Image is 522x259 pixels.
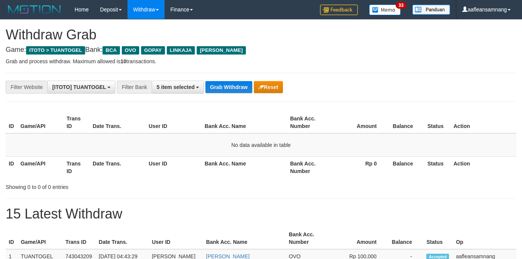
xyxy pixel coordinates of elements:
th: Trans ID [62,228,96,249]
div: Filter Website [6,81,47,94]
h1: 15 Latest Withdraw [6,206,516,222]
button: [ITOTO] TUANTOGEL [47,81,115,94]
th: Status [424,112,451,133]
th: Date Trans. [96,228,149,249]
div: Showing 0 to 0 of 0 entries [6,180,212,191]
th: Date Trans. [90,112,146,133]
span: LINKAJA [167,46,195,55]
h4: Game: Bank: [6,46,516,54]
th: Status [423,228,453,249]
span: ITOTO > TUANTOGEL [26,46,85,55]
th: Bank Acc. Name [202,156,287,178]
img: MOTION_logo.png [6,4,63,15]
th: Date Trans. [90,156,146,178]
th: Action [451,156,516,178]
th: Bank Acc. Number [287,112,333,133]
th: Action [451,112,516,133]
th: User ID [146,156,202,178]
th: Balance [388,156,424,178]
th: Status [424,156,451,178]
th: ID [6,156,17,178]
div: Filter Bank [117,81,152,94]
th: Bank Acc. Number [287,156,333,178]
th: Amount [336,228,388,249]
span: BCA [103,46,120,55]
span: 5 item selected [157,84,194,90]
th: ID [6,228,18,249]
th: Balance [388,228,424,249]
span: OVO [122,46,139,55]
th: Game/API [18,228,62,249]
th: User ID [149,228,203,249]
th: Bank Acc. Number [286,228,335,249]
button: Grab Withdraw [205,81,252,93]
th: Amount [333,112,388,133]
img: Button%20Memo.svg [369,5,401,15]
img: panduan.png [412,5,450,15]
button: 5 item selected [152,81,204,94]
th: Rp 0 [333,156,388,178]
th: User ID [146,112,202,133]
th: Balance [388,112,424,133]
h1: Withdraw Grab [6,27,516,42]
span: [PERSON_NAME] [197,46,245,55]
span: [ITOTO] TUANTOGEL [52,84,106,90]
img: Feedback.jpg [320,5,358,15]
span: 33 [396,2,406,9]
th: ID [6,112,17,133]
th: Bank Acc. Name [203,228,286,249]
th: Bank Acc. Name [202,112,287,133]
th: Op [453,228,516,249]
strong: 10 [120,58,126,64]
th: Trans ID [64,112,90,133]
span: GOPAY [141,46,165,55]
th: Game/API [17,156,64,178]
p: Grab and process withdraw. Maximum allowed is transactions. [6,58,516,65]
button: Reset [254,81,283,93]
th: Trans ID [64,156,90,178]
th: Game/API [17,112,64,133]
td: No data available in table [6,133,516,157]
